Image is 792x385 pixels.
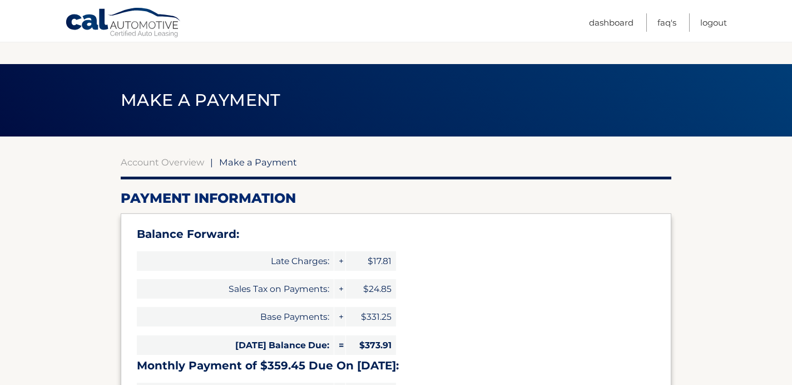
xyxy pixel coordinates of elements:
span: + [334,279,345,299]
a: FAQ's [657,13,676,32]
a: Dashboard [589,13,633,32]
span: $331.25 [346,307,396,326]
span: Late Charges: [137,251,334,271]
a: Logout [700,13,727,32]
span: $17.81 [346,251,396,271]
h2: Payment Information [121,190,671,207]
span: $24.85 [346,279,396,299]
h3: Balance Forward: [137,227,655,241]
span: | [210,157,213,168]
span: Sales Tax on Payments: [137,279,334,299]
span: Make a Payment [219,157,297,168]
h3: Monthly Payment of $359.45 Due On [DATE]: [137,359,655,373]
span: = [334,335,345,355]
span: + [334,251,345,271]
span: Base Payments: [137,307,334,326]
a: Cal Automotive [65,7,182,40]
span: + [334,307,345,326]
span: Make a Payment [121,90,280,110]
span: [DATE] Balance Due: [137,335,334,355]
a: Account Overview [121,157,204,168]
span: $373.91 [346,335,396,355]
